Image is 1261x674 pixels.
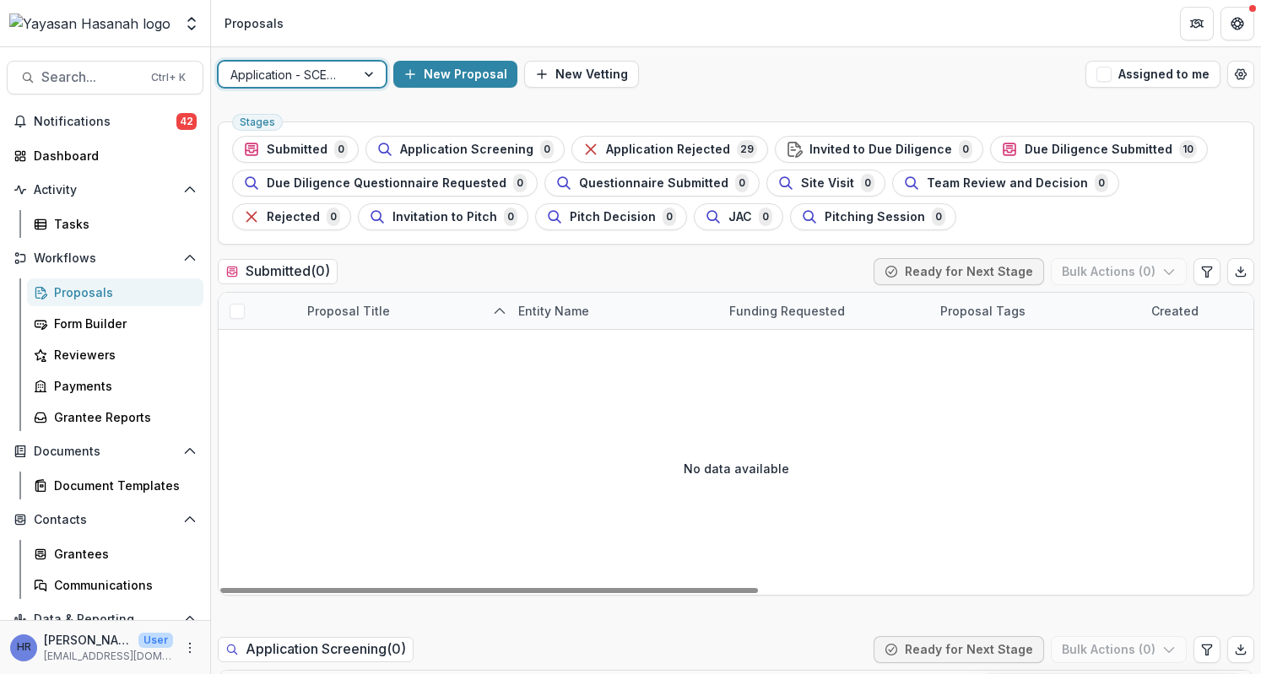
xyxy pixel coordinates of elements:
[7,108,203,135] button: Notifications42
[1085,61,1220,88] button: Assigned to me
[535,203,687,230] button: Pitch Decision0
[571,136,768,163] button: Application Rejected29
[1179,140,1197,159] span: 10
[719,293,930,329] div: Funding Requested
[54,215,190,233] div: Tasks
[493,305,506,318] svg: sorted ascending
[544,170,760,197] button: Questionnaire Submitted0
[508,293,719,329] div: Entity Name
[54,283,190,301] div: Proposals
[27,278,203,306] a: Proposals
[861,174,874,192] span: 0
[41,69,141,85] span: Search...
[892,170,1119,197] button: Team Review and Decision0
[7,245,203,272] button: Open Workflows
[1180,7,1214,40] button: Partners
[504,208,517,226] span: 0
[790,203,956,230] button: Pitching Session0
[232,203,351,230] button: Rejected0
[44,631,132,649] p: [PERSON_NAME]
[932,208,945,226] span: 0
[809,143,952,157] span: Invited to Due Diligence
[34,147,190,164] div: Dashboard
[180,7,203,40] button: Open entity switcher
[766,170,885,197] button: Site Visit0
[7,438,203,465] button: Open Documents
[759,208,772,226] span: 0
[508,302,599,320] div: Entity Name
[27,540,203,568] a: Grantees
[663,208,676,226] span: 0
[719,302,855,320] div: Funding Requested
[927,176,1088,191] span: Team Review and Decision
[54,545,190,563] div: Grantees
[1227,258,1254,285] button: Export table data
[54,377,190,395] div: Payments
[176,113,197,130] span: 42
[27,571,203,599] a: Communications
[27,472,203,499] a: Document Templates
[1193,258,1220,285] button: Edit table settings
[1051,636,1187,663] button: Bulk Actions (0)
[44,649,173,664] p: [EMAIL_ADDRESS][DOMAIN_NAME]
[735,174,749,192] span: 0
[27,310,203,337] a: Form Builder
[775,136,983,163] button: Invited to Due Diligence0
[267,210,320,224] span: Rejected
[7,61,203,94] button: Search...
[358,203,528,230] button: Invitation to Pitch0
[1095,174,1108,192] span: 0
[825,210,925,224] span: Pitching Session
[7,176,203,203] button: Open Activity
[737,140,757,159] span: 29
[959,140,972,159] span: 0
[874,636,1044,663] button: Ready for Next Stage
[240,116,275,128] span: Stages
[874,258,1044,285] button: Ready for Next Stage
[327,208,340,226] span: 0
[27,210,203,238] a: Tasks
[232,170,538,197] button: Due Diligence Questionnaire Requested0
[218,637,414,661] h2: Application Screening ( 0 )
[684,460,789,477] p: No data available
[34,612,176,627] span: Data & Reporting
[297,302,400,320] div: Proposal Title
[1141,302,1209,320] div: Created
[728,210,752,224] span: JAC
[267,143,327,157] span: Submitted
[1051,258,1187,285] button: Bulk Actions (0)
[54,477,190,494] div: Document Templates
[1227,61,1254,88] button: Open table manager
[990,136,1208,163] button: Due Diligence Submitted10
[34,251,176,266] span: Workflows
[7,606,203,633] button: Open Data & Reporting
[267,176,506,191] span: Due Diligence Questionnaire Requested
[297,293,508,329] div: Proposal Title
[27,372,203,400] a: Payments
[1227,636,1254,663] button: Export table data
[524,61,639,88] button: New Vetting
[540,140,554,159] span: 0
[34,183,176,197] span: Activity
[606,143,730,157] span: Application Rejected
[232,136,359,163] button: Submitted0
[27,403,203,431] a: Grantee Reports
[180,638,200,658] button: More
[801,176,854,191] span: Site Visit
[1220,7,1254,40] button: Get Help
[148,68,189,87] div: Ctrl + K
[365,136,565,163] button: Application Screening0
[930,293,1141,329] div: Proposal Tags
[225,14,284,32] div: Proposals
[1193,636,1220,663] button: Edit table settings
[513,174,527,192] span: 0
[54,315,190,332] div: Form Builder
[54,408,190,426] div: Grantee Reports
[27,341,203,369] a: Reviewers
[34,445,176,459] span: Documents
[7,506,203,533] button: Open Contacts
[9,13,170,34] img: Yayasan Hasanah logo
